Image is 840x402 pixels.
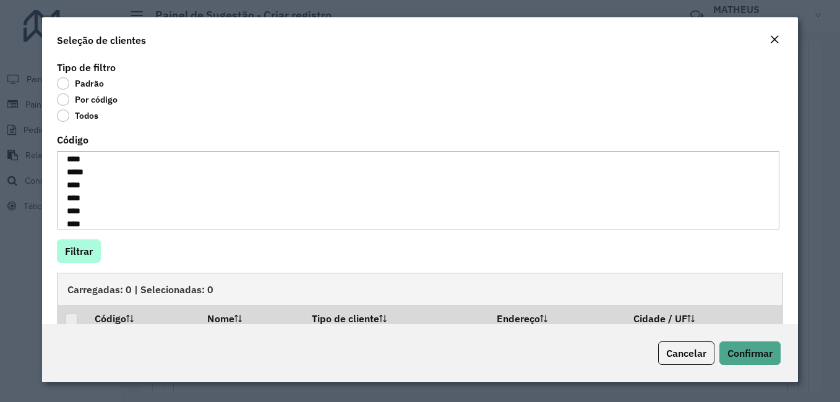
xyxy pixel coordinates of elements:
h4: Seleção de clientes [57,33,146,48]
th: Código [86,305,199,331]
th: Tipo de cliente [303,305,489,331]
th: Endereço [489,305,625,331]
button: Close [766,32,783,48]
label: Tipo de filtro [57,60,116,75]
th: Cidade / UF [625,305,782,331]
em: Fechar [769,35,779,45]
label: Por código [57,93,118,106]
span: Cancelar [666,347,706,359]
span: Confirmar [727,347,773,359]
div: Carregadas: 0 | Selecionadas: 0 [57,273,783,305]
label: Padrão [57,77,104,90]
button: Confirmar [719,341,781,365]
label: Código [57,132,88,147]
th: Nome [199,305,303,331]
label: Todos [57,109,98,122]
button: Filtrar [57,239,101,263]
button: Cancelar [658,341,714,365]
